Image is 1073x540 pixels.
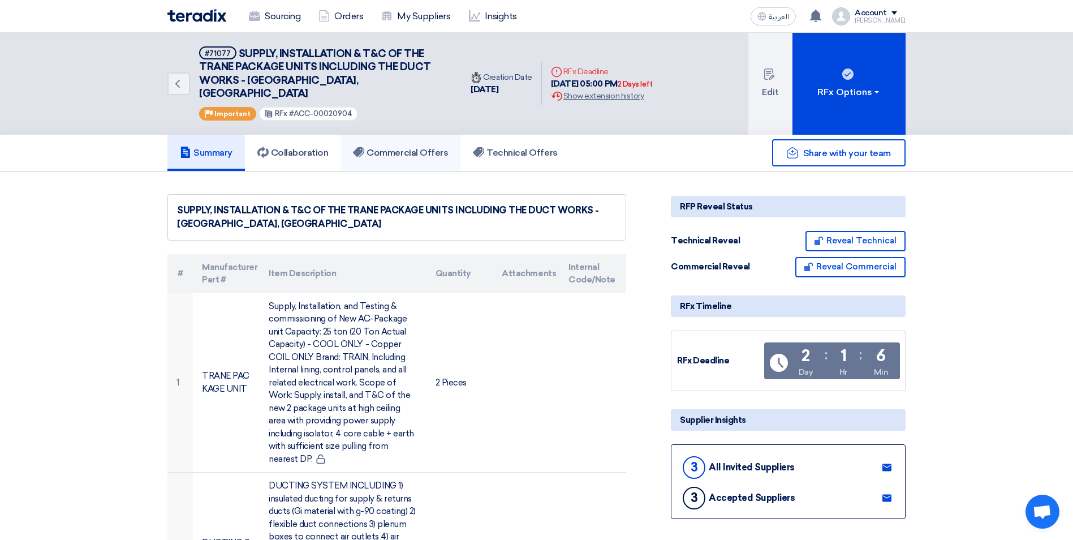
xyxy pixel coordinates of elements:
[460,4,526,29] a: Insights
[167,9,226,22] img: Teradix logo
[245,135,341,171] a: Collaboration
[260,254,426,293] th: Item Description
[855,8,887,18] div: Account
[677,354,762,367] div: RFx Deadline
[805,231,906,251] button: Reveal Technical
[460,135,570,171] a: Technical Offers
[199,48,431,100] span: SUPPLY, INSTALLATION & T&C OF THE TRANE PACKAGE UNITS INCLUDING THE DUCT WORKS - [GEOGRAPHIC_DATA...
[618,79,653,90] div: 2 Days left
[240,4,309,29] a: Sourcing
[493,254,559,293] th: Attachments
[353,147,448,158] h5: Commercial Offers
[799,366,813,378] div: Day
[372,4,459,29] a: My Suppliers
[803,148,891,158] span: Share with your team
[289,109,352,118] span: #ACC-00020904
[801,348,810,364] div: 2
[193,293,260,473] td: TRANE PACKAGE UNIT
[275,109,287,118] span: RFx
[671,295,906,317] div: RFx Timeline
[471,71,532,83] div: Creation Date
[309,4,372,29] a: Orders
[426,254,493,293] th: Quantity
[341,135,460,171] a: Commercial Offers
[177,204,617,231] div: SUPPLY, INSTALLATION & T&C OF THE TRANE PACKAGE UNITS INCLUDING THE DUCT WORKS - [GEOGRAPHIC_DATA...
[671,234,756,247] div: Technical Reveal
[671,196,906,217] div: RFP Reveal Status
[426,293,493,473] td: 2 Pieces
[795,257,906,277] button: Reveal Commercial
[709,492,795,503] div: Accepted Suppliers
[473,147,557,158] h5: Technical Offers
[167,135,245,171] a: Summary
[876,348,886,364] div: 6
[257,147,329,158] h5: Collaboration
[874,366,889,378] div: Min
[709,462,795,473] div: All Invited Suppliers
[832,7,850,25] img: profile_test.png
[193,254,260,293] th: Manufacturer Part #
[551,90,653,102] div: Show extension history
[471,83,532,96] div: [DATE]
[559,254,626,293] th: Internal Code/Note
[841,348,847,364] div: 1
[855,18,906,24] div: [PERSON_NAME]
[671,260,756,273] div: Commercial Reveal
[817,85,881,99] div: RFx Options
[792,33,906,135] button: RFx Options
[748,33,792,135] button: Edit
[683,456,705,479] div: 3
[260,293,426,473] td: Supply, Installation, and Testing & commissioning of New AC-Package unit Capacity: 25 ton (20 Ton...
[825,345,828,365] div: :
[839,366,847,378] div: Hr
[551,78,653,91] div: [DATE] 05:00 PM
[551,66,653,78] div: RFx Deadline
[199,46,448,101] h5: SUPPLY, INSTALLATION & T&C OF THE TRANE PACKAGE UNITS INCLUDING THE DUCT WORKS - HAIFA MALL, JEDDAH
[769,13,789,21] span: العربية
[205,50,231,57] div: #71077
[751,7,796,25] button: العربية
[214,110,251,118] span: Important
[180,147,232,158] h5: Summary
[167,254,193,293] th: #
[683,487,705,509] div: 3
[859,345,862,365] div: :
[671,409,906,431] div: Supplier Insights
[167,293,193,473] td: 1
[1025,495,1059,529] a: Open chat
